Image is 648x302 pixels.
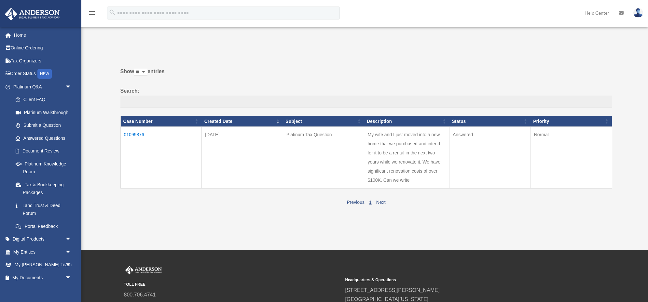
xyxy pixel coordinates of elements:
img: Anderson Advisors Platinum Portal [124,266,163,274]
th: Subject: activate to sort column ascending [283,116,364,127]
a: 800.706.4741 [124,292,156,297]
a: Tax Organizers [5,54,81,67]
a: [STREET_ADDRESS][PERSON_NAME] [345,287,440,293]
a: My [PERSON_NAME] Teamarrow_drop_down [5,258,81,271]
a: Platinum Q&Aarrow_drop_down [5,80,78,93]
small: TOLL FREE [124,281,341,288]
a: [GEOGRAPHIC_DATA][US_STATE] [345,296,429,302]
div: NEW [37,69,52,79]
a: Order StatusNEW [5,67,81,81]
td: My wife and I just moved into a new home that we purchased and intend for it to be a rental in th... [364,127,449,189]
a: Submit a Question [9,119,78,132]
a: Digital Productsarrow_drop_down [5,233,81,246]
a: Answered Questions [9,132,75,145]
a: My Entitiesarrow_drop_down [5,245,81,258]
a: menu [88,11,96,17]
span: arrow_drop_down [65,245,78,259]
td: Platinum Tax Question [283,127,364,189]
img: Anderson Advisors Platinum Portal [3,8,62,20]
a: Platinum Walkthrough [9,106,78,119]
a: Portal Feedback [9,220,78,233]
a: Land Trust & Deed Forum [9,199,78,220]
label: Search: [120,86,612,108]
img: User Pic [633,8,643,18]
small: Headquarters & Operations [345,277,562,283]
a: Platinum Knowledge Room [9,157,78,178]
i: menu [88,9,96,17]
th: Priority: activate to sort column ascending [531,116,612,127]
a: Previous [347,200,364,205]
a: Client FAQ [9,93,78,106]
span: arrow_drop_down [65,258,78,272]
i: search [109,9,116,16]
a: My Documentsarrow_drop_down [5,271,81,284]
th: Status: activate to sort column ascending [449,116,531,127]
select: Showentries [134,69,147,76]
th: Description: activate to sort column ascending [364,116,449,127]
a: Home [5,29,81,42]
span: arrow_drop_down [65,233,78,246]
a: Online Ordering [5,42,81,55]
td: Answered [449,127,531,189]
a: Tax & Bookkeeping Packages [9,178,78,199]
a: Document Review [9,145,78,158]
td: [DATE] [202,127,283,189]
a: Next [376,200,386,205]
span: arrow_drop_down [65,80,78,94]
label: Show entries [120,67,612,83]
span: arrow_drop_down [65,271,78,284]
td: Normal [531,127,612,189]
th: Created Date: activate to sort column ascending [202,116,283,127]
input: Search: [120,96,612,108]
th: Case Number: activate to sort column ascending [120,116,202,127]
a: 1 [369,200,372,205]
td: 01099876 [120,127,202,189]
